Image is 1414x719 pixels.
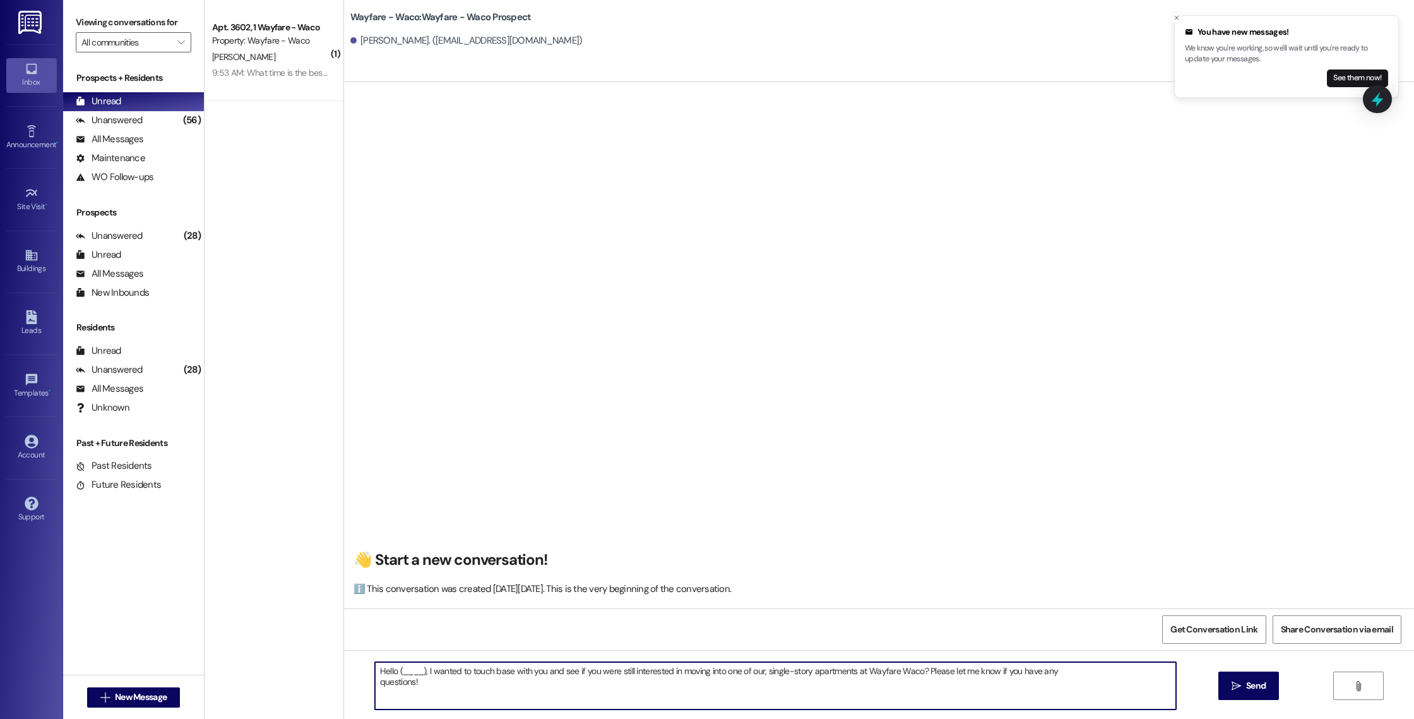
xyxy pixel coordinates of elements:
[76,286,149,299] div: New Inbounds
[177,37,184,47] i: 
[1273,615,1401,644] button: Share Conversation via email
[212,51,275,63] span: [PERSON_NAME]
[1185,26,1388,39] div: You have new messages!
[63,321,204,334] div: Residents
[181,226,204,246] div: (28)
[181,360,204,380] div: (28)
[76,152,145,165] div: Maintenance
[56,138,58,147] span: •
[81,32,171,52] input: All communities
[49,387,50,396] span: •
[76,459,152,473] div: Past Residents
[1218,672,1280,700] button: Send
[353,550,1398,570] h2: 👋 Start a new conversation!
[180,111,204,130] div: (56)
[6,58,57,92] a: Inbox
[1281,623,1393,636] span: Share Conversation via email
[100,692,110,703] i: 
[1232,681,1241,691] i: 
[375,662,1176,710] textarea: Hello (____), I wanted to touch base with you and see if you were still interested in moving into...
[1246,679,1266,692] span: Send
[1162,615,1266,644] button: Get Conversation Link
[6,431,57,465] a: Account
[63,437,204,450] div: Past + Future Residents
[76,114,143,127] div: Unanswered
[76,382,143,396] div: All Messages
[6,369,57,403] a: Templates •
[6,493,57,527] a: Support
[1170,11,1183,24] button: Close toast
[1170,623,1257,636] span: Get Conversation Link
[212,34,329,47] div: Property: Wayfare - Waco
[6,245,57,279] a: Buildings
[76,267,143,281] div: All Messages
[76,229,143,243] div: Unanswered
[76,95,121,108] div: Unread
[1185,43,1388,65] p: We know you're working, so we'll wait until you're ready to update your messages.
[350,34,583,47] div: [PERSON_NAME]. ([EMAIL_ADDRESS][DOMAIN_NAME])
[6,306,57,341] a: Leads
[18,11,44,34] img: ResiDesk Logo
[45,200,47,209] span: •
[115,691,167,704] span: New Message
[350,11,532,24] b: Wayfare - Waco: Wayfare - Waco Prospect
[76,344,121,358] div: Unread
[1327,69,1388,87] button: See them now!
[87,687,181,708] button: New Message
[63,206,204,219] div: Prospects
[6,183,57,217] a: Site Visit •
[1353,681,1363,691] i: 
[76,248,121,262] div: Unread
[76,363,143,377] div: Unanswered
[76,133,143,146] div: All Messages
[76,171,153,184] div: WO Follow-ups
[212,21,329,34] div: Apt. 3602, 1 Wayfare - Waco
[76,478,161,492] div: Future Residents
[76,13,191,32] label: Viewing conversations for
[353,583,1398,596] div: ℹ️ This conversation was created [DATE][DATE]. This is the very beginning of the conversation.
[63,71,204,85] div: Prospects + Residents
[212,67,411,78] div: 9:53 AM: What time is the best control coming [DATE]?
[76,401,129,414] div: Unknown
